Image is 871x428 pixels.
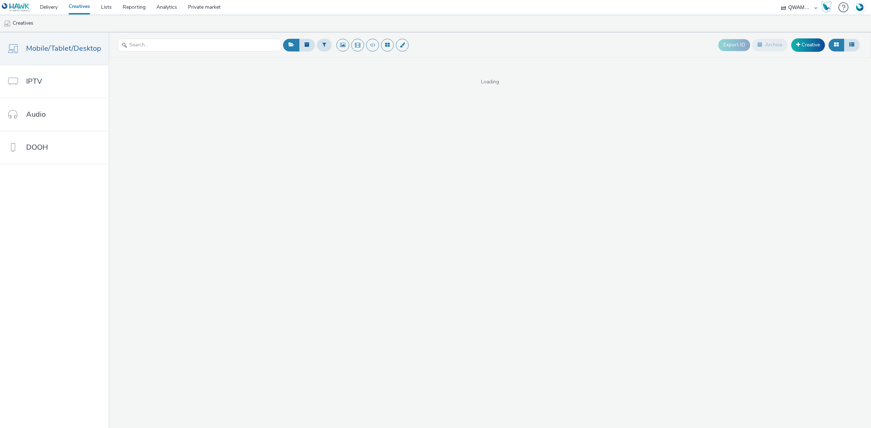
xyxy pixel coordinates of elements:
[854,2,865,13] img: Account FR
[118,39,281,51] input: Search...
[752,39,788,51] button: Archive
[109,78,871,86] span: Loading
[718,39,750,51] button: Export ID
[829,39,844,51] button: Grid
[2,3,30,12] img: undefined Logo
[26,43,101,54] span: Mobile/Tablet/Desktop
[821,1,832,13] img: Hawk Academy
[791,38,825,51] a: Creative
[26,76,42,87] span: IPTV
[4,20,11,27] img: mobile
[26,142,48,153] span: DOOH
[26,109,46,120] span: Audio
[844,39,860,51] button: Table
[821,1,835,13] a: Hawk Academy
